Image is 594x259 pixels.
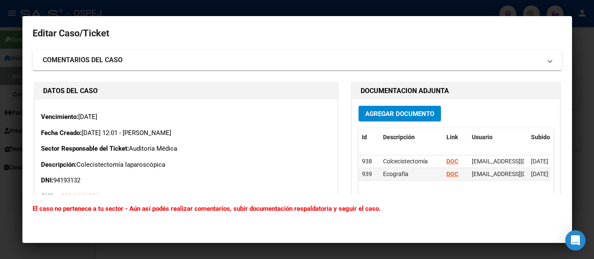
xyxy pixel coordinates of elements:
datatable-header-cell: Usuario [468,128,528,146]
p: Colecistectomía laparoscópica [41,160,331,170]
strong: DATOS DEL CASO [43,87,98,95]
p: [DATE] 12:01 - [PERSON_NAME] [41,128,331,138]
strong: Descripción: [41,161,77,168]
strong: Sector Responsable del Ticket: [41,145,129,152]
span: Agregar Documento [365,110,434,118]
span: Usuario [472,134,493,141]
strong: DNI: [41,176,53,184]
strong: CUIL: [41,193,56,200]
span: [DATE] [531,171,548,177]
datatable-header-cell: Subido [528,128,570,146]
span: Subido [531,134,550,141]
a: DOC [446,171,458,177]
span: 939 [362,171,372,177]
h2: Editar Caso/Ticket [33,25,562,41]
p: 94193132 [41,176,331,185]
strong: Vencimiento: [41,113,78,121]
span: 23941931324 [61,193,99,200]
datatable-header-cell: Id [359,128,380,146]
span: 938 [362,158,372,165]
strong: COMENTARIOS DEL CASO [43,55,123,65]
b: El caso no pertenece a tu sector - Aún así podés realizar comentarios, subir documentación respal... [33,205,380,212]
datatable-header-cell: Link [443,128,468,146]
datatable-header-cell: Descripción [380,128,443,146]
span: Descripción [383,134,415,141]
a: DOC [446,158,458,165]
div: Open Intercom Messenger [565,230,586,251]
span: Link [446,134,458,141]
mat-expansion-panel-header: COMENTARIOS DEL CASO [33,50,562,70]
span: Id [362,134,367,141]
span: Colcecistectomía [383,158,428,165]
span: [DATE] [531,158,548,165]
p: Auditoría Médica [41,144,331,154]
h1: DOCUMENTACION ADJUNTA [361,86,551,96]
span: Ecografía [383,171,408,177]
p: [DATE] [41,112,331,122]
button: Agregar Documento [359,106,441,121]
strong: Fecha Creado: [41,129,82,137]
